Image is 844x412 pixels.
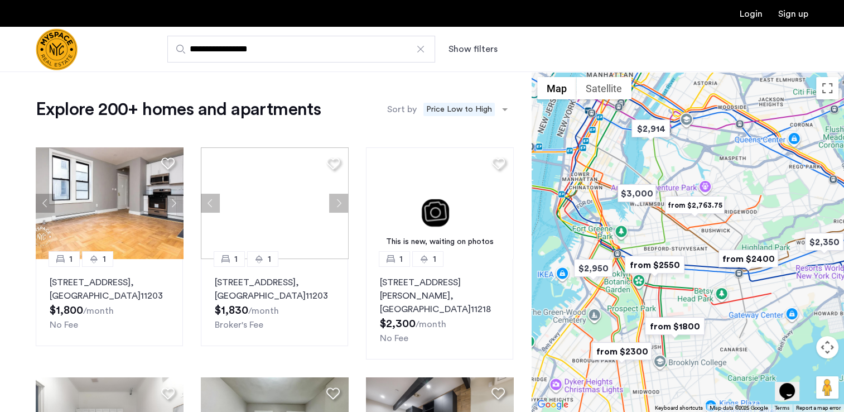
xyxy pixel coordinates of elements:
p: [STREET_ADDRESS] 11203 [215,276,334,303]
div: from $2550 [620,252,689,277]
span: $2,300 [380,318,416,329]
a: 11[STREET_ADDRESS][PERSON_NAME], [GEOGRAPHIC_DATA]11218No Fee [366,259,513,360]
span: Broker's Fee [215,320,263,329]
input: Apartment Search [167,36,435,63]
span: Map data ©2025 Google [710,405,768,411]
a: 11[STREET_ADDRESS], [GEOGRAPHIC_DATA]11203No Fee [36,259,183,346]
div: from $2,763.75 [660,193,729,218]
img: 3.gif [366,147,514,259]
span: $1,800 [50,305,83,316]
a: Registration [778,9,808,18]
button: Drag Pegman onto the map to open Street View [816,376,838,399]
img: logo [36,28,78,70]
label: Sort by [387,103,417,116]
span: $1,830 [215,305,248,316]
button: Show or hide filters [448,42,498,56]
div: from $1800 [640,314,709,339]
a: Login [740,9,763,18]
div: from $2300 [587,339,656,364]
span: 1 [234,252,238,266]
button: Keyboard shortcuts [655,404,703,412]
a: Report a map error [796,404,841,412]
a: Open this area in Google Maps (opens a new window) [534,397,571,412]
a: Cazamio Logo [36,28,78,70]
img: a8b926f1-9a91-4e5e-b036-feb4fe78ee5d_638880945617247159.jpeg [36,147,184,259]
sub: /month [83,306,114,315]
div: $3,000 [613,181,660,206]
span: No Fee [380,334,408,343]
a: Terms (opens in new tab) [775,404,789,412]
button: Show satellite imagery [576,77,631,99]
span: Price Low to High [423,103,495,116]
ng-select: sort-apartment [419,99,513,119]
button: Previous apartment [36,194,55,213]
p: [STREET_ADDRESS] 11203 [50,276,169,303]
span: 1 [268,252,271,266]
h1: Explore 200+ homes and apartments [36,98,321,121]
span: 1 [69,252,73,266]
img: Google [534,397,571,412]
span: 1 [399,252,403,266]
div: $2,950 [570,256,617,281]
sub: /month [416,320,446,329]
button: Show street map [537,77,576,99]
div: $2,914 [627,116,674,141]
a: 11[STREET_ADDRESS], [GEOGRAPHIC_DATA]11203Broker's Fee [201,259,348,346]
button: Map camera controls [816,336,838,358]
p: [STREET_ADDRESS][PERSON_NAME] 11218 [380,276,499,316]
iframe: chat widget [775,367,811,401]
button: Next apartment [329,194,348,213]
span: 1 [103,252,106,266]
span: No Fee [50,320,78,329]
span: 1 [433,252,436,266]
a: This is new, waiting on photos [366,147,514,259]
button: Previous apartment [201,194,220,213]
button: Next apartment [164,194,183,213]
button: Toggle fullscreen view [816,77,838,99]
sub: /month [248,306,279,315]
div: from $2400 [714,246,783,271]
div: This is new, waiting on photos [372,236,508,248]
